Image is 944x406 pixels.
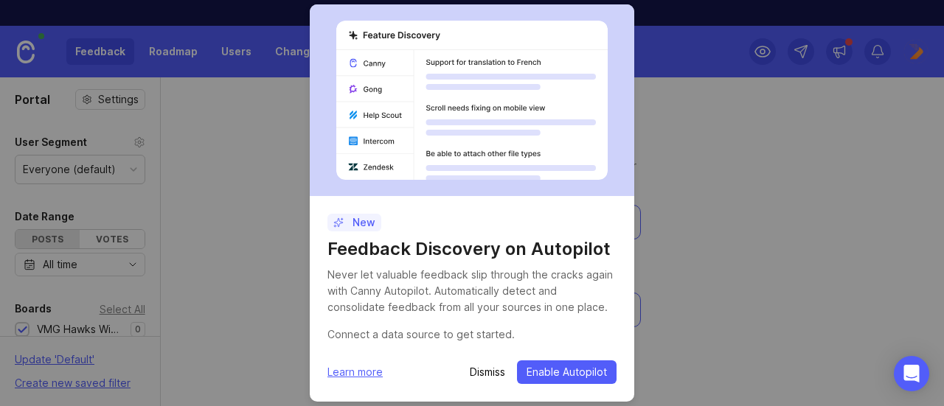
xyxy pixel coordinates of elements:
[527,365,607,379] span: Enable Autopilot
[470,365,505,379] button: Dismiss
[517,360,617,384] button: Enable Autopilot
[327,364,383,380] a: Learn more
[327,326,617,343] div: Connect a data source to get started.
[336,21,608,180] img: autopilot-456452bdd303029aca878276f8eef889.svg
[327,237,617,261] h1: Feedback Discovery on Autopilot
[894,356,929,391] div: Open Intercom Messenger
[327,267,617,315] div: Never let valuable feedback slip through the cracks again with Canny Autopilot. Automatically det...
[333,215,375,230] p: New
